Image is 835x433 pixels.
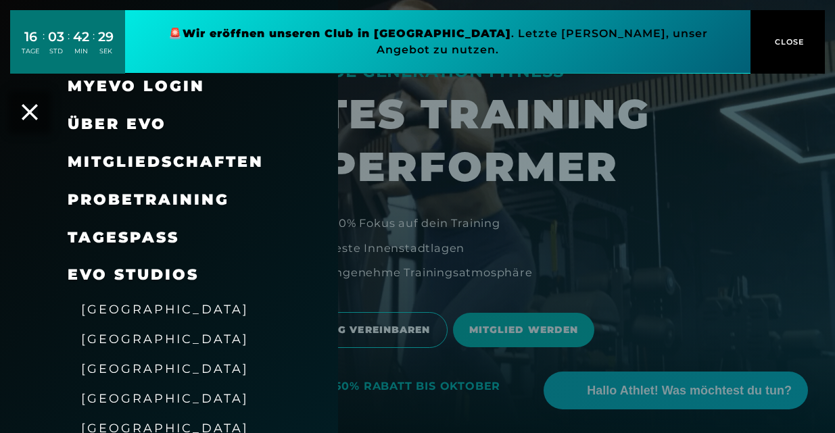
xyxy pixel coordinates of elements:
[73,27,89,47] div: 42
[98,27,114,47] div: 29
[771,36,805,48] span: CLOSE
[48,27,64,47] div: 03
[93,28,95,64] div: :
[48,47,64,56] div: STD
[22,27,39,47] div: 16
[22,47,39,56] div: TAGE
[68,77,205,95] a: MyEVO Login
[43,28,45,64] div: :
[68,115,166,133] span: Über EVO
[98,47,114,56] div: SEK
[750,10,825,74] button: CLOSE
[73,47,89,56] div: MIN
[68,28,70,64] div: :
